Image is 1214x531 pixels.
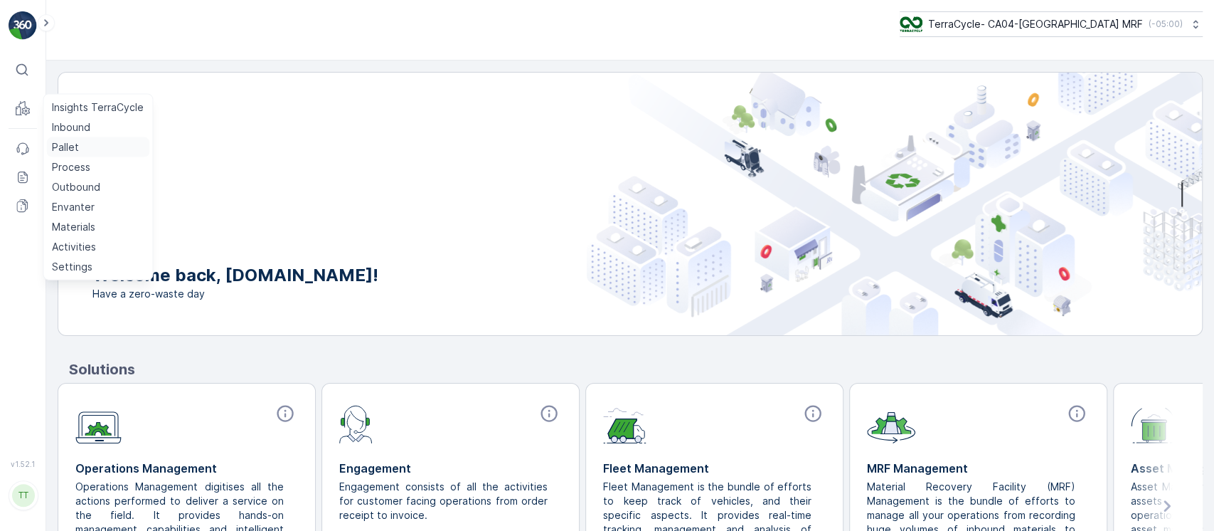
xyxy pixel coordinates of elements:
p: Engagement consists of all the activities for customer facing operations from order receipt to in... [339,480,550,522]
button: TT [9,471,37,520]
p: Engagement [339,460,562,477]
p: MRF Management [867,460,1090,477]
img: logo [9,11,37,40]
p: Solutions [69,359,1203,380]
div: TT [12,484,35,507]
img: module-icon [339,404,373,443]
img: module-icon [603,404,646,443]
p: ( -05:00 ) [1149,19,1183,30]
button: TerraCycle- CA04-[GEOGRAPHIC_DATA] MRF(-05:00) [900,11,1203,37]
img: module-icon [75,404,122,444]
p: Operations Management [75,460,298,477]
span: Have a zero-waste day [92,287,378,301]
img: city illustration [587,73,1202,335]
p: TerraCycle- CA04-[GEOGRAPHIC_DATA] MRF [928,17,1143,31]
span: v 1.52.1 [9,460,37,468]
img: module-icon [1131,404,1176,443]
p: Welcome back, [DOMAIN_NAME]! [92,264,378,287]
img: TC_8rdWMmT_gp9TRR3.png [900,16,922,32]
p: Fleet Management [603,460,826,477]
img: module-icon [867,404,915,443]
